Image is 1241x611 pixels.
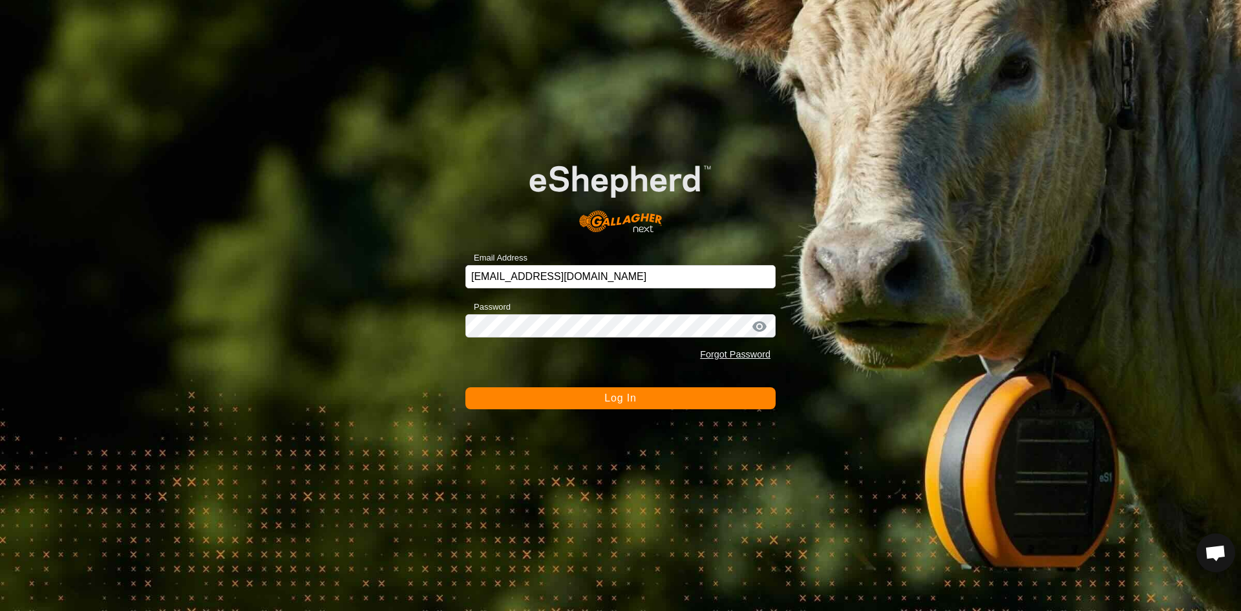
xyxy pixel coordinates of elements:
a: Open chat [1196,533,1235,572]
button: Log In [465,387,776,409]
label: Password [465,301,511,314]
img: E-shepherd Logo [496,140,745,246]
label: Email Address [465,252,527,264]
a: Forgot Password [700,349,770,359]
input: Email Address [465,265,776,288]
span: Log In [604,392,636,403]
